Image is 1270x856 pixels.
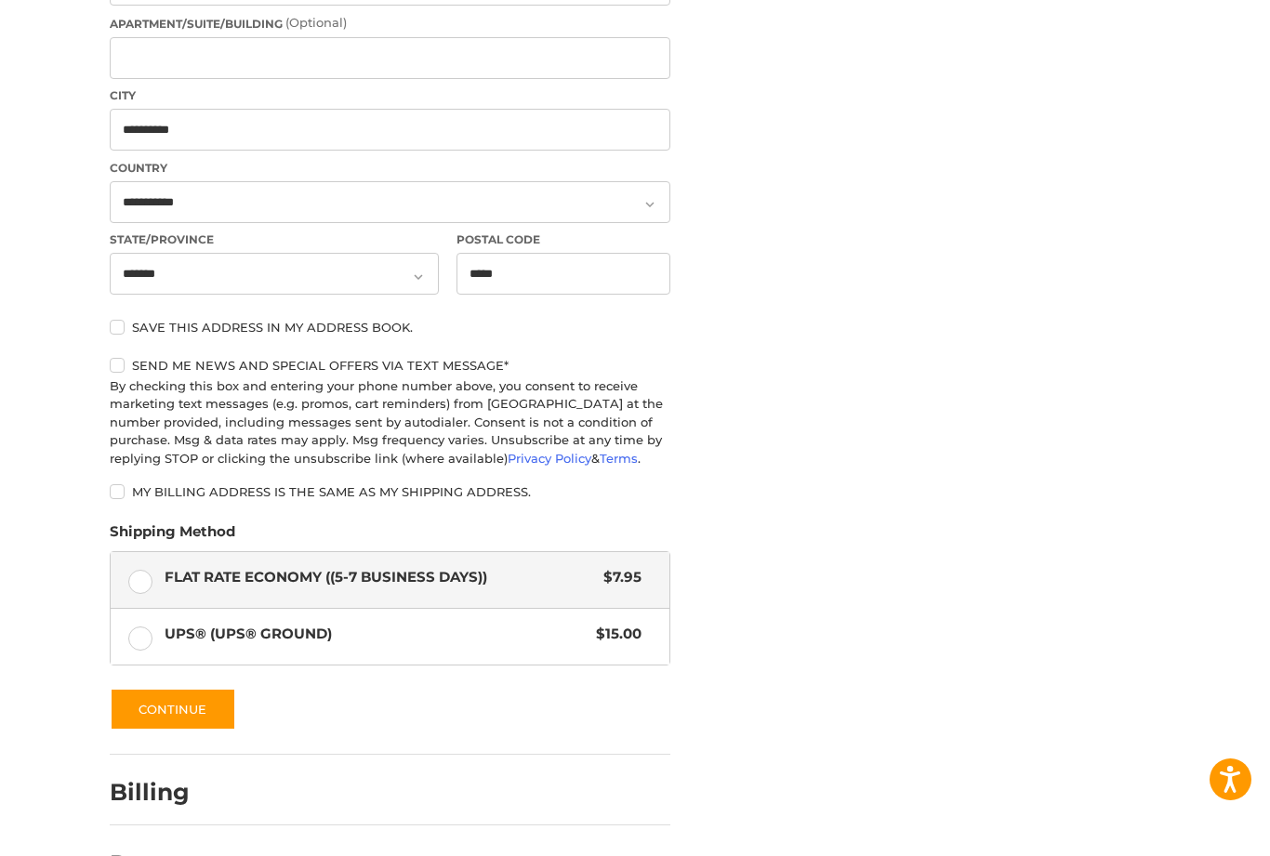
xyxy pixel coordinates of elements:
[595,567,642,588] span: $7.95
[588,624,642,645] span: $15.00
[110,358,670,373] label: Send me news and special offers via text message*
[110,231,439,248] label: State/Province
[600,451,638,466] a: Terms
[110,484,670,499] label: My billing address is the same as my shipping address.
[508,451,591,466] a: Privacy Policy
[285,15,347,30] small: (Optional)
[165,567,595,588] span: Flat Rate Economy ((5-7 Business Days))
[110,14,670,33] label: Apartment/Suite/Building
[110,160,670,177] label: Country
[110,87,670,104] label: City
[110,778,218,807] h2: Billing
[110,320,670,335] label: Save this address in my address book.
[110,521,235,551] legend: Shipping Method
[110,688,236,731] button: Continue
[456,231,670,248] label: Postal Code
[165,624,588,645] span: UPS® (UPS® Ground)
[110,377,670,468] div: By checking this box and entering your phone number above, you consent to receive marketing text ...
